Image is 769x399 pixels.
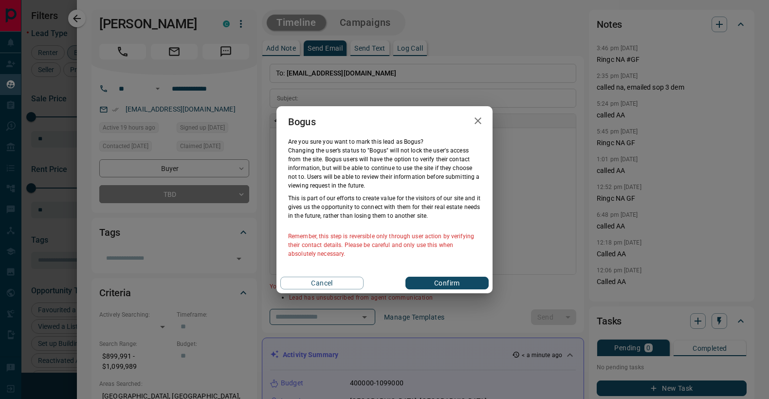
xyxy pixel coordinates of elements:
p: Changing the user’s status to "Bogus" will not lock the user's access from the site. Bogus users ... [288,146,481,190]
button: Cancel [280,277,364,289]
p: This is part of our efforts to create value for the visitors of our site and it gives us the oppo... [288,194,481,220]
h2: Bogus [276,106,328,137]
button: Confirm [405,277,489,289]
p: Are you sure you want to mark this lead as Bogus ? [288,137,481,146]
p: Remember, this step is reversible only through user action by verifying their contact details. Pl... [288,232,481,258]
